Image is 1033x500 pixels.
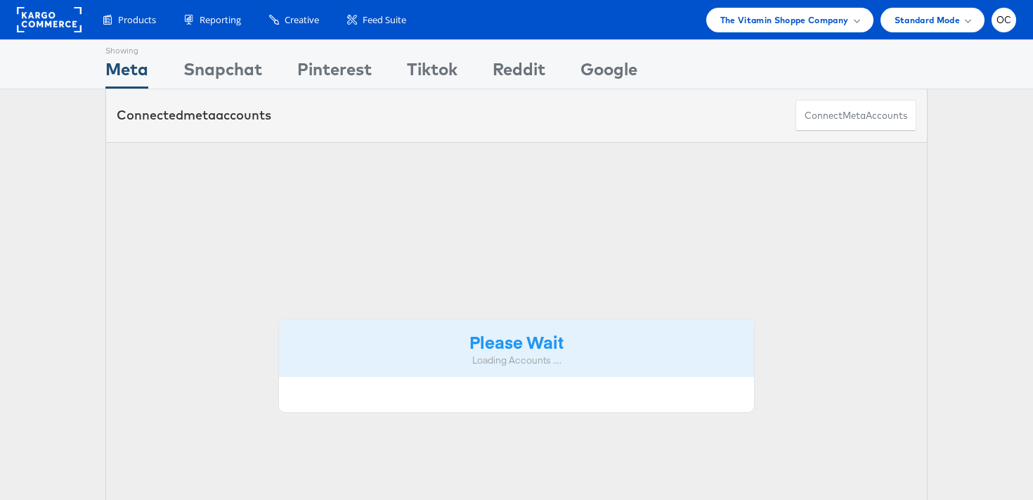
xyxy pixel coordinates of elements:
[285,13,319,27] span: Creative
[200,13,241,27] span: Reporting
[720,13,849,27] span: The Vitamin Shoppe Company
[493,57,545,89] div: Reddit
[183,57,262,89] div: Snapchat
[297,57,372,89] div: Pinterest
[363,13,406,27] span: Feed Suite
[895,13,960,27] span: Standard Mode
[996,15,1012,25] span: OC
[105,57,148,89] div: Meta
[118,13,156,27] span: Products
[183,107,216,123] span: meta
[795,100,916,132] button: ConnectmetaAccounts
[580,57,637,89] div: Google
[407,57,457,89] div: Tiktok
[105,40,148,57] div: Showing
[469,330,564,353] strong: Please Wait
[290,354,743,367] div: Loading Accounts ....
[117,106,271,124] div: Connected accounts
[843,109,866,122] span: meta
